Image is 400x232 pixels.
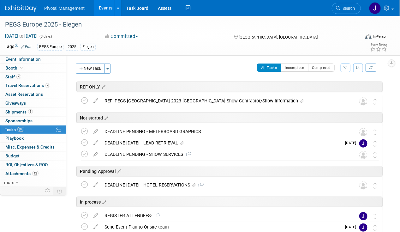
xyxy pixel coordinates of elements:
[101,137,341,148] div: DEADLINE [DATE] - LEAD RETRIEVAL
[21,45,32,49] a: Edit
[197,183,204,187] span: 1
[90,213,101,218] a: edit
[0,81,66,90] a: Travel Reservations4
[0,125,66,134] a: Tasks0%
[5,162,48,167] span: ROI, Objectives & ROO
[76,82,383,92] div: REF ONLY
[340,6,355,11] span: Search
[16,74,21,79] span: 4
[101,210,347,221] div: REGISTER ATTENDEES-
[103,33,140,40] button: Committed
[359,223,367,232] img: Jessica Gatton
[0,90,66,99] a: Asset Reservations
[5,33,38,39] span: [DATE] [DATE]
[281,64,308,72] button: Incomplete
[332,3,361,14] a: Search
[66,44,78,50] div: 2025
[39,34,52,39] span: (3 days)
[90,129,101,134] a: edit
[0,55,66,64] a: Event Information
[0,134,66,143] a: Playbook
[373,141,377,147] i: Move task
[18,34,24,39] span: to
[3,19,355,30] div: PEGS Europe 2025 - Elegen
[5,74,21,79] span: Staff
[183,153,191,157] span: 1
[32,171,39,176] span: 12
[5,57,41,62] span: Event Information
[17,127,24,132] span: 0%
[373,99,377,105] i: Move task
[373,129,377,135] i: Move task
[5,171,39,176] span: Attachments
[101,126,347,137] div: DEADLINE PENDING - METERBOARD GRAPHICS
[101,95,347,106] div: REF: PEGS [GEOGRAPHIC_DATA] 2023 [GEOGRAPHIC_DATA] Show Contractor/Show Information
[370,43,387,46] div: Event Rating
[5,92,43,97] span: Asset Reservations
[90,140,101,146] a: edit
[53,187,66,195] td: Toggle Event Tabs
[42,187,53,195] td: Personalize Event Tab Strip
[0,178,66,187] a: more
[373,34,387,39] div: In-Person
[101,180,347,190] div: DEADLINE [DATE] - HOTEL RESERVATIONS
[5,101,26,106] span: Giveaways
[4,180,14,185] span: more
[103,114,108,121] a: Edit sections
[20,66,23,70] i: Booth reservation complete
[0,117,66,125] a: Sponsorships
[5,153,20,158] span: Budget
[257,64,281,72] button: All Tasks
[5,65,25,70] span: Booth
[5,5,37,12] img: ExhibitDay
[76,197,383,207] div: In process
[239,35,318,40] span: [GEOGRAPHIC_DATA], [GEOGRAPHIC_DATA]
[90,98,101,104] a: edit
[101,198,106,205] a: Edit sections
[37,44,63,50] div: PEGS Europe
[0,108,66,116] a: Shipments1
[0,73,66,81] a: Staff4
[345,225,359,229] span: [DATE]
[5,136,24,141] span: Playbook
[0,152,66,160] a: Budget
[90,151,101,157] a: edit
[0,161,66,169] a: ROI, Objectives & ROO
[90,224,101,230] a: edit
[365,34,372,39] img: Format-Inperson.png
[76,166,383,176] div: Pending Approval
[5,144,55,150] span: Misc. Expenses & Credits
[359,128,367,136] img: Unassigned
[308,64,335,72] button: Completed
[0,64,66,72] a: Booth
[359,212,367,220] img: Jessica Gatton
[373,183,377,189] i: Move task
[359,97,367,106] img: Unassigned
[76,64,105,74] button: New Task
[44,6,85,11] span: Pivotal Management
[81,44,96,50] div: Elegen
[45,83,50,88] span: 4
[5,127,24,132] span: Tasks
[373,213,377,219] i: Move task
[331,33,387,42] div: Event Format
[5,118,33,123] span: Sponsorships
[28,109,33,114] span: 1
[5,83,50,88] span: Travel Reservations
[373,152,377,158] i: Move task
[366,64,376,72] a: Refresh
[90,182,101,188] a: edit
[101,149,347,160] div: DEADLINE PENDING - SHOW SERVICES
[100,83,105,90] a: Edit sections
[359,181,367,190] img: Unassigned
[359,139,367,148] img: Jessica Gatton
[345,141,359,145] span: [DATE]
[0,99,66,107] a: Giveaways
[152,214,160,218] span: 1
[373,225,377,231] i: Move task
[0,169,66,178] a: Attachments12
[5,43,32,51] td: Tags
[0,143,66,151] a: Misc. Expenses & Credits
[5,109,33,114] span: Shipments
[116,168,121,174] a: Edit sections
